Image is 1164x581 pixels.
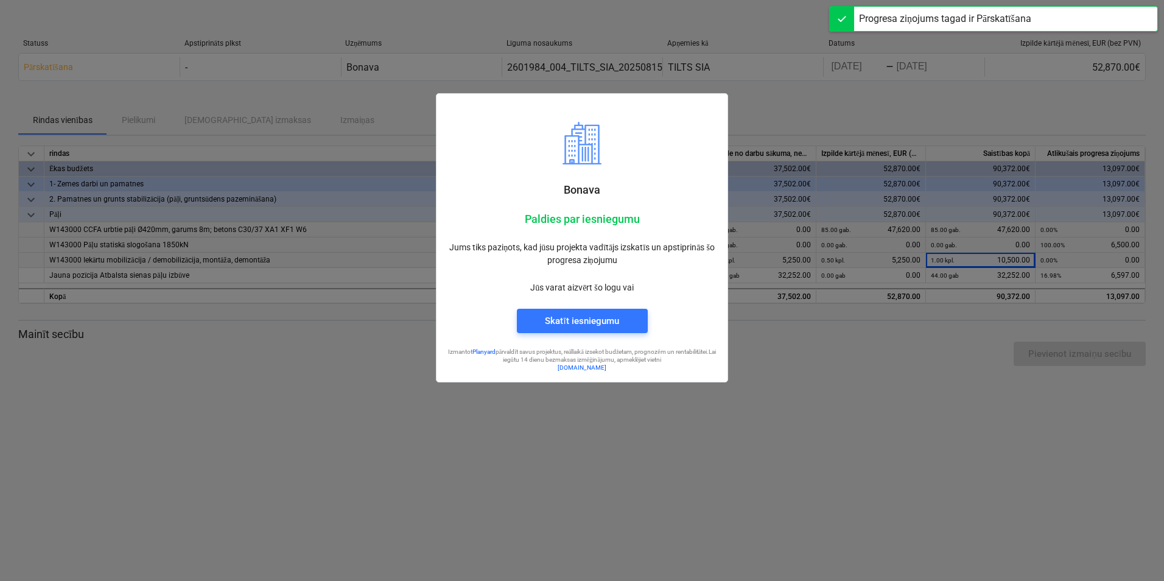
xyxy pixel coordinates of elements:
[517,309,648,333] button: Skatīt iesniegumu
[446,281,718,294] p: Jūs varat aizvērt šo logu vai
[446,183,718,197] p: Bonava
[545,313,619,329] div: Skatīt iesniegumu
[446,212,718,227] p: Paldies par iesniegumu
[446,241,718,267] p: Jums tiks paziņots, kad jūsu projekta vadītājs izskatīs un apstiprinās šo progresa ziņojumu
[558,364,606,371] a: [DOMAIN_NAME]
[472,348,496,355] a: Planyard
[859,12,1031,26] div: Progresa ziņojums tagad ir Pārskatīšana
[446,348,718,364] p: Izmantot pārvaldīt savus projektus, reāllaikā izsekot budžetam, prognozēm un rentabilitātei. Lai ...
